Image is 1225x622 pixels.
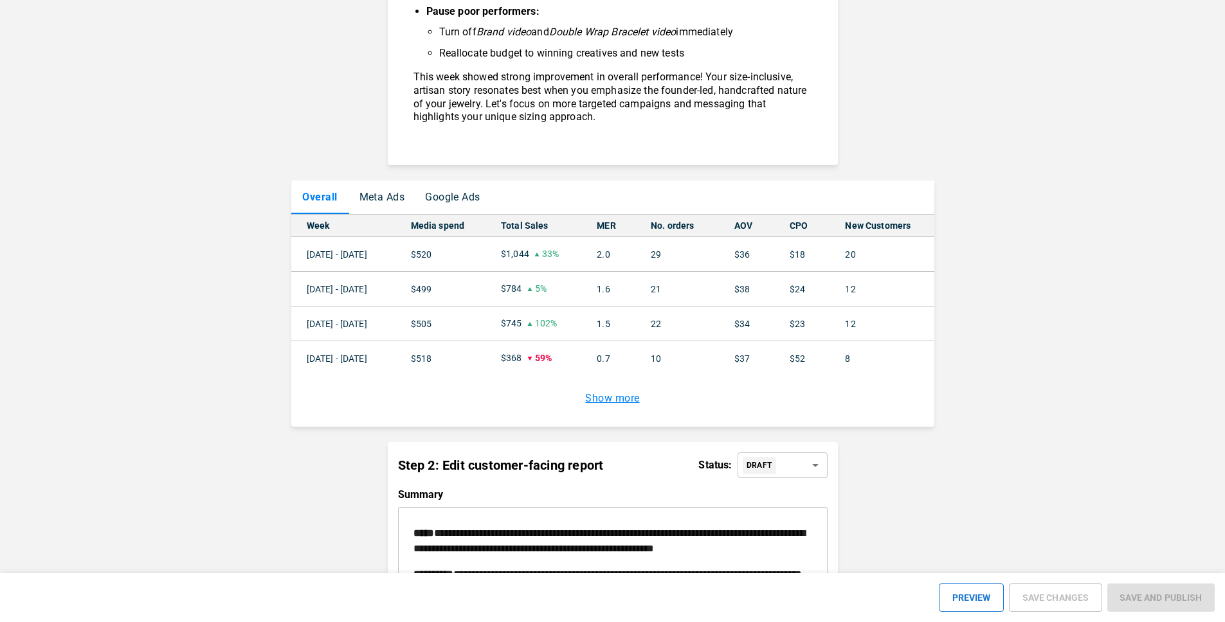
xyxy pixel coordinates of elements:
td: 22 [635,307,719,341]
td: $18 [774,237,830,272]
td: $518 [395,341,485,376]
td: [DATE] - [DATE] [291,341,395,376]
p: 59% [535,351,552,365]
p: $368 [501,351,522,365]
p: 102% [535,317,558,330]
td: 20 [830,237,934,272]
div: rdw-wrapper [399,508,827,600]
strong: Pause poor performers: [426,5,540,17]
td: $520 [395,237,485,272]
td: [DATE] - [DATE] [291,237,395,272]
th: Week [291,215,395,237]
td: $38 [719,272,774,307]
th: MER [581,215,635,237]
th: No. orders [635,215,719,237]
button: Show more [580,386,644,411]
td: $499 [395,272,485,307]
td: $34 [719,307,774,341]
p: 5% [535,282,547,296]
td: $23 [774,307,830,341]
div: rdw-editor [413,526,813,582]
td: 1.5 [581,307,635,341]
p: Summary [398,488,828,502]
button: Google Ads [415,181,491,214]
p: $1,044 [501,247,529,261]
th: Media spend [395,215,485,237]
em: Brand video [476,26,532,38]
td: $52 [774,341,830,376]
th: Total Sales [485,215,581,237]
p: This week showed strong improvement in overall performance! Your size-inclusive, artisan story re... [413,71,812,124]
td: 0.7 [581,341,635,376]
div: DRAFT [743,457,776,474]
button: PREVIEW [939,583,1004,612]
button: Meta Ads [349,181,415,214]
li: Turn off and immediately [439,26,812,39]
td: 12 [830,272,934,307]
td: [DATE] - [DATE] [291,307,395,341]
em: Double Wrap Bracelet video [549,26,676,38]
td: 21 [635,272,719,307]
th: New Customers [830,215,934,237]
th: CPO [774,215,830,237]
p: Step 2: Edit customer-facing report [398,456,604,475]
button: Overall [291,181,349,214]
p: 33% [542,247,559,261]
li: Reallocate budget to winning creatives and new tests [439,47,812,60]
td: 1.6 [581,272,635,307]
td: $505 [395,307,485,341]
p: Status: [698,459,732,472]
p: $745 [501,317,522,330]
td: 29 [635,237,719,272]
th: AOV [719,215,774,237]
td: [DATE] - [DATE] [291,272,395,307]
td: 12 [830,307,934,341]
p: $784 [501,282,522,296]
td: $37 [719,341,774,376]
td: 10 [635,341,719,376]
td: $36 [719,237,774,272]
td: $24 [774,272,830,307]
td: 8 [830,341,934,376]
td: 2.0 [581,237,635,272]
